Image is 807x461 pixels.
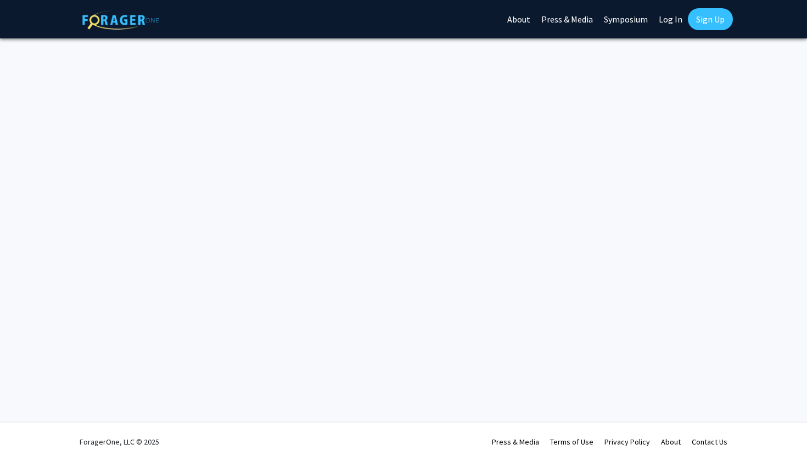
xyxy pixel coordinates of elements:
a: Sign Up [688,8,733,30]
div: ForagerOne, LLC © 2025 [80,423,159,461]
a: About [661,437,681,447]
a: Press & Media [492,437,539,447]
a: Privacy Policy [604,437,650,447]
a: Terms of Use [550,437,593,447]
img: ForagerOne Logo [82,10,159,30]
a: Contact Us [692,437,727,447]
